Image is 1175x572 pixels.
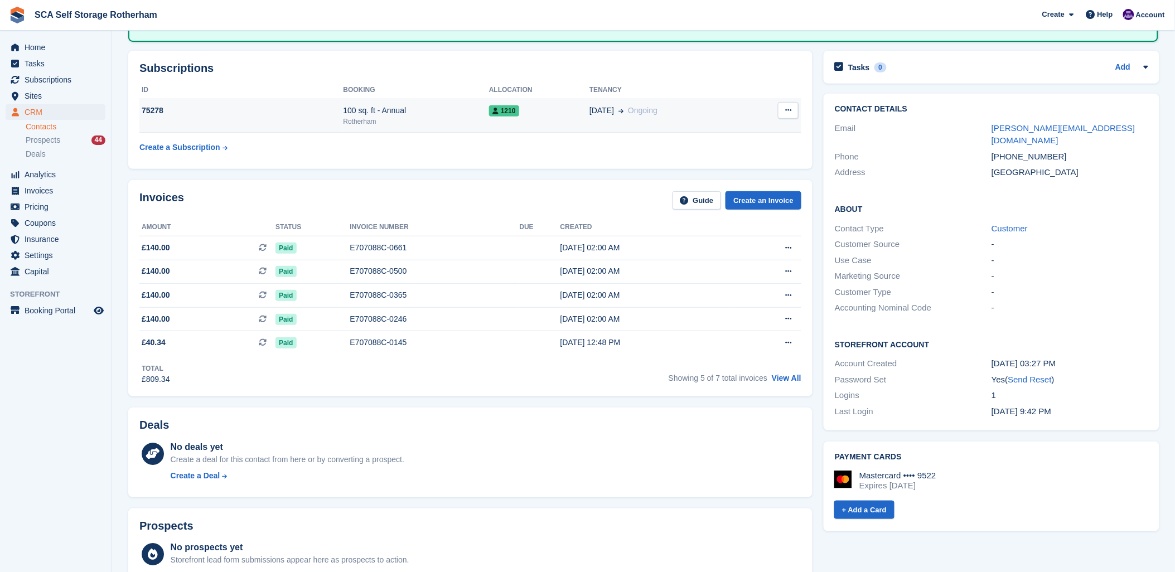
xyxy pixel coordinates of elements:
span: Paid [275,337,296,348]
span: Subscriptions [25,72,91,88]
div: Use Case [835,254,992,267]
div: [DATE] 02:00 AM [560,313,734,325]
div: [PHONE_NUMBER] [992,151,1148,163]
div: - [992,286,1148,299]
div: Expires [DATE] [859,481,936,491]
a: View All [772,374,801,382]
a: menu [6,248,105,263]
a: menu [6,104,105,120]
div: - [992,270,1148,283]
div: Storefront lead form submissions appear here as prospects to action. [171,554,409,566]
a: [PERSON_NAME][EMAIL_ADDRESS][DOMAIN_NAME] [992,123,1135,146]
span: £40.34 [142,337,166,348]
div: Account Created [835,357,992,370]
div: Address [835,166,992,179]
a: menu [6,40,105,55]
a: menu [6,167,105,182]
th: Amount [139,219,275,236]
a: Create a Subscription [139,137,228,158]
span: Sites [25,88,91,104]
div: Phone [835,151,992,163]
a: menu [6,183,105,198]
div: Marketing Source [835,270,992,283]
div: Customer Source [835,238,992,251]
a: Deals [26,148,105,160]
div: [DATE] 02:00 AM [560,265,734,277]
div: - [992,238,1148,251]
span: Paid [275,290,296,301]
h2: Storefront Account [835,338,1148,350]
span: Coupons [25,215,91,231]
th: ID [139,81,343,99]
div: Password Set [835,374,992,386]
span: £140.00 [142,265,170,277]
h2: Subscriptions [139,62,801,75]
span: Paid [275,243,296,254]
div: 1 [992,389,1148,402]
span: £140.00 [142,242,170,254]
div: E707088C-0246 [350,313,520,325]
a: menu [6,215,105,231]
a: menu [6,264,105,279]
a: Create an Invoice [726,191,801,210]
span: Invoices [25,183,91,198]
span: [DATE] [589,105,614,117]
th: Created [560,219,734,236]
a: menu [6,56,105,71]
span: Booking Portal [25,303,91,318]
span: Ongoing [628,106,657,115]
span: Deals [26,149,46,159]
div: [GEOGRAPHIC_DATA] [992,166,1148,179]
span: Account [1136,9,1165,21]
th: Due [520,219,560,236]
span: Capital [25,264,91,279]
div: [DATE] 02:00 AM [560,289,734,301]
span: Home [25,40,91,55]
div: Contact Type [835,222,992,235]
div: Customer Type [835,286,992,299]
img: Mastercard Logo [834,471,852,488]
div: [DATE] 03:27 PM [992,357,1148,370]
div: Email [835,122,992,147]
a: SCA Self Storage Rotherham [30,6,162,24]
div: - [992,254,1148,267]
div: - [992,302,1148,314]
div: 100 sq. ft - Annual [343,105,489,117]
h2: Tasks [848,62,870,72]
span: Help [1097,9,1113,20]
th: Allocation [489,81,589,99]
th: Booking [343,81,489,99]
a: menu [6,88,105,104]
a: menu [6,72,105,88]
span: Insurance [25,231,91,247]
span: Storefront [10,289,111,300]
a: Contacts [26,122,105,132]
div: E707088C-0500 [350,265,520,277]
h2: Deals [139,419,169,432]
h2: Contact Details [835,105,1148,114]
a: menu [6,231,105,247]
a: menu [6,199,105,215]
a: Add [1115,61,1130,74]
div: 0 [874,62,887,72]
div: Mastercard •••• 9522 [859,471,936,481]
div: Yes [992,374,1148,386]
img: stora-icon-8386f47178a22dfd0bd8f6a31ec36ba5ce8667c1dd55bd0f319d3a0aa187defe.svg [9,7,26,23]
div: E707088C-0145 [350,337,520,348]
div: Create a Deal [171,470,220,482]
span: Pricing [25,199,91,215]
time: 2025-03-04 21:42:44 UTC [992,406,1051,416]
a: Preview store [92,304,105,317]
span: Settings [25,248,91,263]
a: Customer [992,224,1028,233]
div: E707088C-0365 [350,289,520,301]
div: No prospects yet [171,541,409,554]
div: Logins [835,389,992,402]
div: No deals yet [171,440,404,454]
a: menu [6,303,105,318]
div: Create a deal for this contact from here or by converting a prospect. [171,454,404,466]
span: Analytics [25,167,91,182]
div: [DATE] 02:00 AM [560,242,734,254]
div: Create a Subscription [139,142,220,153]
div: 75278 [139,105,343,117]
